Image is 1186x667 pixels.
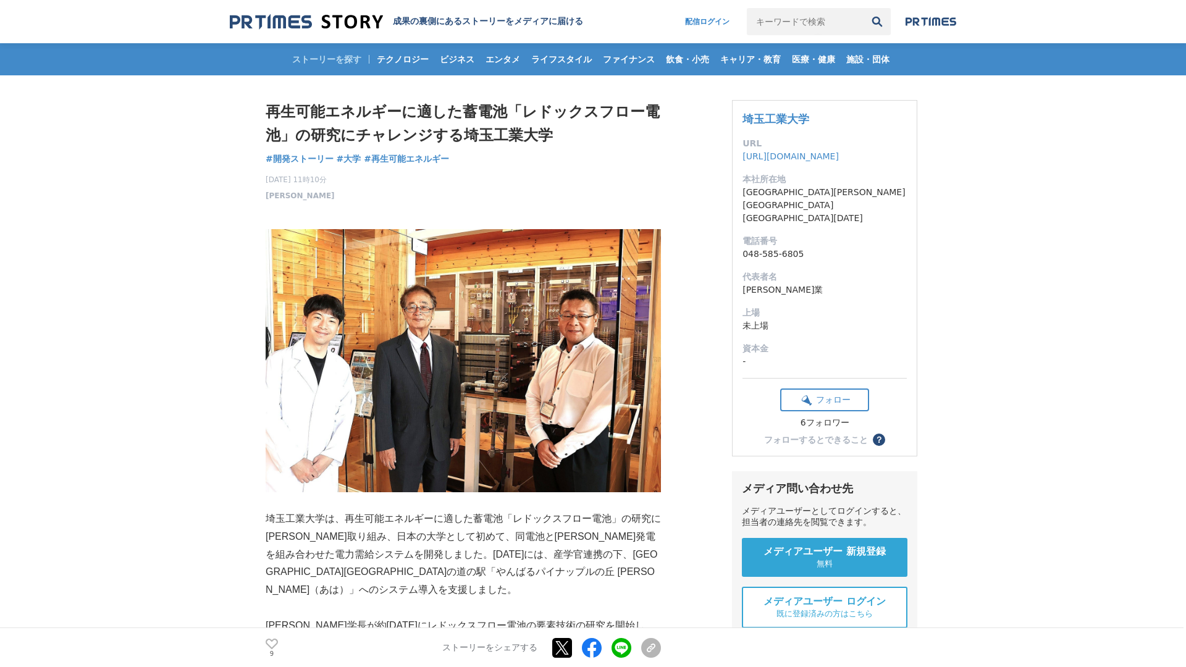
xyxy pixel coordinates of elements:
[481,43,525,75] a: エンタメ
[266,650,278,657] p: 9
[787,43,840,75] a: 医療・健康
[747,8,864,35] input: キーワードで検索
[364,153,449,164] span: #再生可能エネルギー
[715,54,786,65] span: キャリア・教育
[598,54,660,65] span: ファイナンス
[372,54,434,65] span: テクノロジー
[526,54,597,65] span: ライフスタイル
[661,43,714,75] a: 飲食・小売
[864,8,891,35] button: 検索
[598,43,660,75] a: ファイナンス
[906,17,956,27] img: prtimes
[742,481,907,496] div: メディア問い合わせ先
[442,642,537,653] p: ストーリーをシェアする
[742,151,839,161] a: [URL][DOMAIN_NAME]
[841,43,894,75] a: 施設・団体
[742,186,907,225] dd: [GEOGRAPHIC_DATA][PERSON_NAME][GEOGRAPHIC_DATA][GEOGRAPHIC_DATA][DATE]
[526,43,597,75] a: ライフスタイル
[742,587,907,628] a: メディアユーザー ログイン 既に登録済みの方はこちら
[661,54,714,65] span: 飲食・小売
[780,388,869,411] button: フォロー
[742,355,907,368] dd: -
[715,43,786,75] a: キャリア・教育
[742,137,907,150] dt: URL
[435,54,479,65] span: ビジネス
[230,14,383,30] img: 成果の裏側にあるストーリーをメディアに届ける
[742,506,907,528] div: メディアユーザーとしてログインすると、担当者の連絡先を閲覧できます。
[742,112,809,125] a: 埼玉工業大学
[435,43,479,75] a: ビジネス
[393,16,583,27] h2: 成果の裏側にあるストーリーをメディアに届ける
[266,510,661,599] p: 埼玉工業大学は、再生可能エネルギーに適した蓄電池「レドックスフロー電池」の研究に[PERSON_NAME]取り組み、日本の大学として初めて、同電池と[PERSON_NAME]発電を組み合わせた電...
[817,558,833,569] span: 無料
[787,54,840,65] span: 医療・健康
[742,248,907,261] dd: 048-585-6805
[776,608,873,619] span: 既に登録済みの方はこちら
[763,545,886,558] span: メディアユーザー 新規登録
[364,153,449,166] a: #再生可能エネルギー
[742,342,907,355] dt: 資本金
[742,173,907,186] dt: 本社所在地
[481,54,525,65] span: エンタメ
[266,100,661,148] h1: 再生可能エネルギーに適した蓄電池「レドックスフロー電池」の研究にチャレンジする埼玉工業大学
[763,595,886,608] span: メディアユーザー ログイン
[742,271,907,283] dt: 代表者名
[742,235,907,248] dt: 電話番号
[266,190,335,201] a: [PERSON_NAME]
[873,434,885,446] button: ？
[372,43,434,75] a: テクノロジー
[764,435,868,444] div: フォローするとできること
[742,306,907,319] dt: 上場
[742,538,907,577] a: メディアユーザー 新規登録 無料
[875,435,883,444] span: ？
[266,153,334,166] a: #開発ストーリー
[841,54,894,65] span: 施設・団体
[742,283,907,296] dd: [PERSON_NAME]業
[337,153,361,164] span: #大学
[742,319,907,332] dd: 未上場
[266,229,661,493] img: thumbnail_eb55e250-739d-11f0-81c7-fd1cffee32e1.JPG
[780,417,869,429] div: 6フォロワー
[266,174,335,185] span: [DATE] 11時10分
[230,14,583,30] a: 成果の裏側にあるストーリーをメディアに届ける 成果の裏側にあるストーリーをメディアに届ける
[266,153,334,164] span: #開発ストーリー
[337,153,361,166] a: #大学
[673,8,742,35] a: 配信ログイン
